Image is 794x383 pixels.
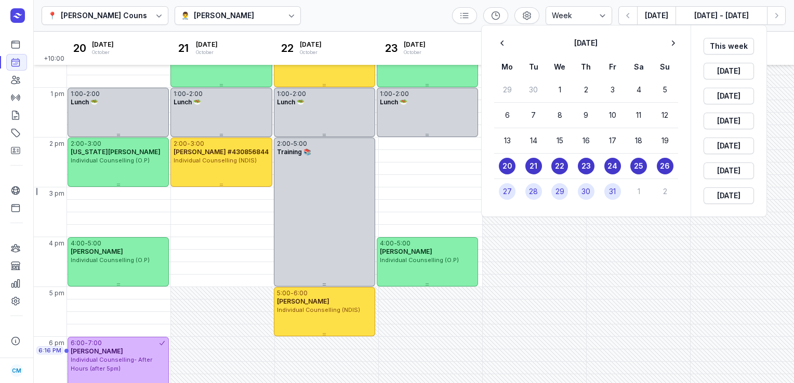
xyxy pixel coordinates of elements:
[499,107,515,124] button: 6
[636,110,641,120] time: 11
[607,161,617,171] time: 24
[657,81,673,98] button: 5
[525,81,542,98] button: 30
[530,161,537,171] time: 21
[604,107,621,124] button: 10
[604,183,621,200] button: 31
[704,38,754,54] button: This week
[710,65,748,77] span: [DATE]
[710,189,748,202] span: [DATE]
[584,85,588,95] time: 2
[502,161,512,171] time: 20
[704,138,754,154] button: [DATE]
[530,135,537,146] time: 14
[503,85,512,95] time: 29
[578,158,594,174] button: 23
[503,186,512,197] time: 27
[499,132,515,149] button: 13
[660,161,670,171] time: 26
[609,186,616,197] time: 31
[581,161,591,171] time: 23
[634,161,643,171] time: 25
[710,115,748,127] span: [DATE]
[511,38,660,48] h2: [DATE]
[525,183,542,200] button: 28
[657,158,673,174] button: 26
[704,162,754,179] button: [DATE]
[551,107,568,124] button: 8
[604,158,621,174] button: 24
[505,110,510,120] time: 6
[637,85,641,95] time: 4
[525,132,542,149] button: 14
[555,161,564,171] time: 22
[657,107,673,124] button: 12
[630,183,647,200] button: 1
[630,132,647,149] button: 18
[663,186,667,197] time: 2
[555,186,564,197] time: 29
[604,81,621,98] button: 3
[704,88,754,104] button: [DATE]
[704,187,754,204] button: [DATE]
[599,61,626,73] div: Fr
[578,107,594,124] button: 9
[551,81,568,98] button: 1
[663,85,667,95] time: 5
[661,135,669,146] time: 19
[551,132,568,149] button: 15
[635,135,642,146] time: 18
[626,61,652,73] div: Sa
[611,85,615,95] time: 3
[578,132,594,149] button: 16
[604,132,621,149] button: 17
[638,186,640,197] time: 1
[573,61,600,73] div: Th
[630,158,647,174] button: 25
[531,110,536,120] time: 7
[710,140,748,152] span: [DATE]
[581,186,590,197] time: 30
[609,110,616,120] time: 10
[494,61,521,73] div: Mo
[529,85,538,95] time: 30
[657,132,673,149] button: 19
[583,135,590,146] time: 16
[710,40,748,52] span: This week
[630,81,647,98] button: 4
[710,165,748,177] span: [DATE]
[499,158,515,174] button: 20
[661,110,668,120] time: 12
[578,81,594,98] button: 2
[710,90,748,102] span: [DATE]
[551,158,568,174] button: 22
[609,135,616,146] time: 17
[558,110,562,120] time: 8
[704,63,754,79] button: [DATE]
[652,61,678,73] div: Su
[551,183,568,200] button: 29
[521,61,547,73] div: Tu
[547,61,573,73] div: We
[504,135,511,146] time: 13
[704,113,754,129] button: [DATE]
[529,186,538,197] time: 28
[657,183,673,200] button: 2
[525,107,542,124] button: 7
[525,158,542,174] button: 21
[578,183,594,200] button: 30
[630,107,647,124] button: 11
[559,85,561,95] time: 1
[499,81,515,98] button: 29
[557,135,563,146] time: 15
[499,183,515,200] button: 27
[584,110,588,120] time: 9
